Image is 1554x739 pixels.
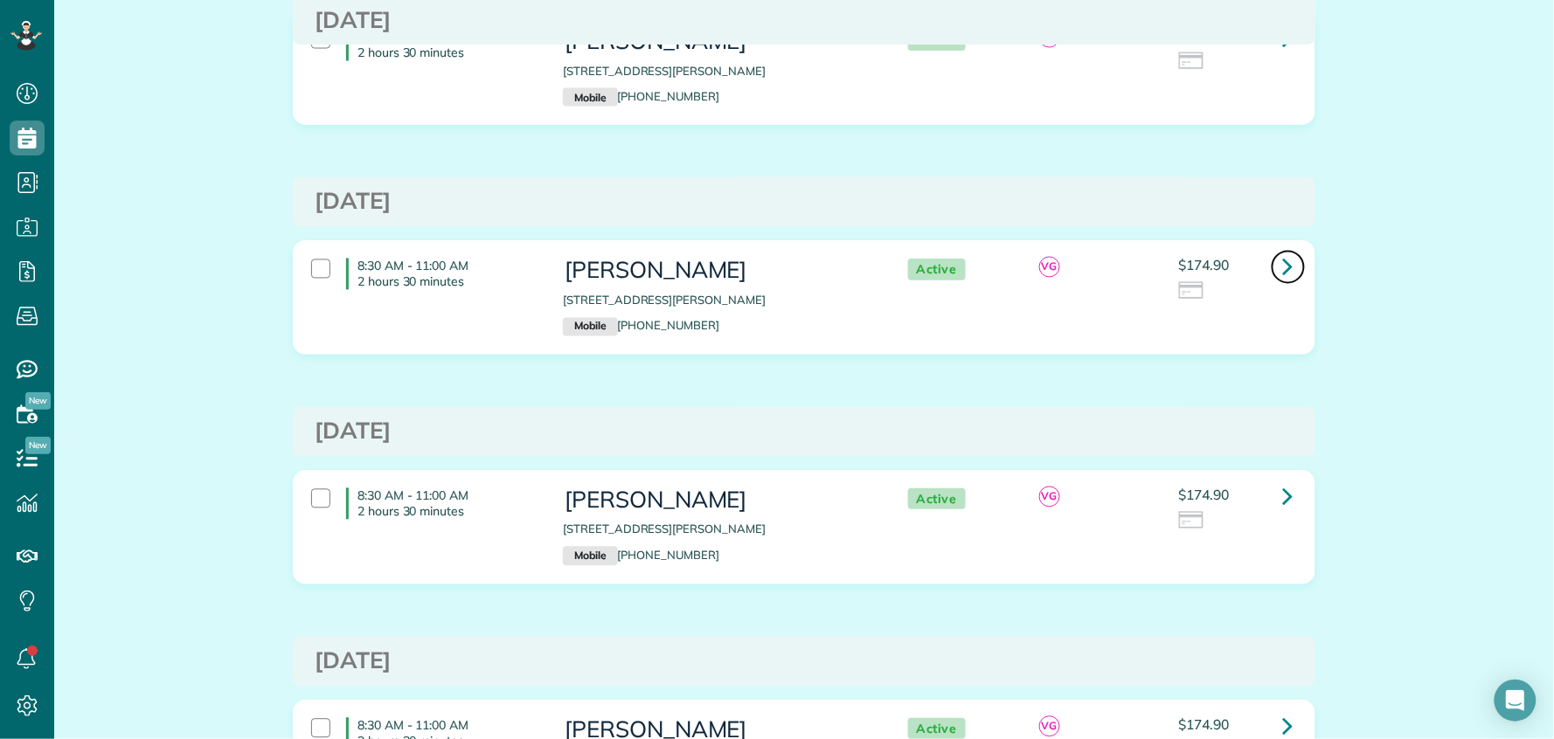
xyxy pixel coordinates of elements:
small: Mobile [563,318,617,337]
img: icon_credit_card_neutral-3d9a980bd25ce6dbb0f2033d7200983694762465c175678fcbc2d8f4bc43548e.png [1179,282,1205,301]
p: [STREET_ADDRESS][PERSON_NAME] [563,293,872,309]
p: 2 hours 30 minutes [357,274,537,290]
h3: [DATE] [315,649,1294,674]
a: Mobile[PHONE_NUMBER] [563,89,719,103]
h4: 8:30 AM - 11:00 AM [346,259,537,290]
h3: [DATE] [315,190,1294,215]
h3: [PERSON_NAME] [563,29,872,54]
h3: [PERSON_NAME] [563,259,872,284]
img: icon_credit_card_neutral-3d9a980bd25ce6dbb0f2033d7200983694762465c175678fcbc2d8f4bc43548e.png [1179,512,1205,531]
span: New [25,392,51,410]
span: VG [1039,716,1060,737]
a: Mobile[PHONE_NUMBER] [563,319,719,333]
span: $174.90 [1179,716,1230,734]
a: Mobile[PHONE_NUMBER] [563,549,719,563]
p: [STREET_ADDRESS][PERSON_NAME] [563,63,872,79]
h3: [PERSON_NAME] [563,488,872,514]
span: VG [1039,487,1060,508]
img: icon_credit_card_neutral-3d9a980bd25ce6dbb0f2033d7200983694762465c175678fcbc2d8f4bc43548e.png [1179,52,1205,72]
span: Active [908,259,966,280]
span: VG [1039,257,1060,278]
span: $174.90 [1179,257,1230,274]
p: 2 hours 30 minutes [357,504,537,520]
p: [STREET_ADDRESS][PERSON_NAME] [563,521,872,538]
div: Open Intercom Messenger [1495,680,1537,722]
span: Active [908,488,966,510]
h4: 8:30 AM - 11:00 AM [346,29,537,60]
small: Mobile [563,88,617,107]
h4: 8:30 AM - 11:00 AM [346,488,537,520]
p: 2 hours 30 minutes [357,45,537,60]
h3: [DATE] [315,7,1294,32]
span: $174.90 [1179,487,1230,504]
h3: [DATE] [315,419,1294,445]
span: New [25,437,51,454]
small: Mobile [563,547,617,566]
